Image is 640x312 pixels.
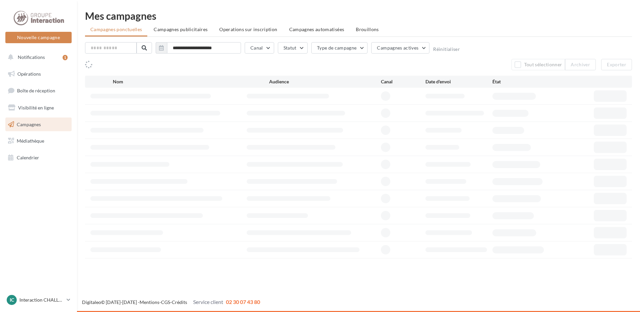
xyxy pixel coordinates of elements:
[154,26,208,32] span: Campagnes publicitaires
[17,71,41,77] span: Opérations
[433,47,460,52] button: Réinitialiser
[356,26,379,32] span: Brouillons
[17,88,55,93] span: Boîte de réception
[278,42,308,54] button: Statut
[17,121,41,127] span: Campagnes
[18,54,45,60] span: Notifications
[113,78,269,85] div: Nom
[425,78,492,85] div: Date d'envoi
[17,155,39,160] span: Calendrier
[601,59,632,70] button: Exporter
[492,78,559,85] div: État
[565,59,596,70] button: Archiver
[381,78,425,85] div: Canal
[511,59,565,70] button: Tout sélectionner
[4,101,73,115] a: Visibilité en ligne
[269,78,381,85] div: Audience
[226,299,260,305] span: 02 30 07 43 80
[219,26,277,32] span: Operations sur inscription
[19,297,64,303] p: Interaction CHALLANS
[4,67,73,81] a: Opérations
[63,55,68,60] div: 1
[17,138,44,144] span: Médiathèque
[5,32,72,43] button: Nouvelle campagne
[377,45,418,51] span: Campagnes actives
[4,50,70,64] button: Notifications 1
[4,151,73,165] a: Calendrier
[85,11,632,21] div: Mes campagnes
[245,42,274,54] button: Canal
[140,299,159,305] a: Mentions
[193,299,223,305] span: Service client
[172,299,187,305] a: Crédits
[371,42,429,54] button: Campagnes actives
[4,83,73,98] a: Boîte de réception
[82,299,101,305] a: Digitaleo
[161,299,170,305] a: CGS
[4,118,73,132] a: Campagnes
[289,26,344,32] span: Campagnes automatisées
[10,297,14,303] span: IC
[82,299,260,305] span: © [DATE]-[DATE] - - -
[5,294,72,306] a: IC Interaction CHALLANS
[4,134,73,148] a: Médiathèque
[311,42,368,54] button: Type de campagne
[18,105,54,110] span: Visibilité en ligne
